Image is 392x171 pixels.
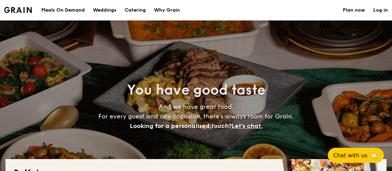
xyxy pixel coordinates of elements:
[130,122,232,130] span: Looking for a personalised touch?
[333,152,367,159] span: Chat with us
[370,152,378,159] span: 🦙
[328,148,384,163] button: Chat with us🦙
[4,7,32,13] img: Grain
[127,82,265,98] span: You have good taste
[4,7,32,13] a: Logotype
[98,103,294,130] span: And we have great food. For every guest and any occasion, there’s always room for Grain.
[232,122,263,130] span: Let's chat.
